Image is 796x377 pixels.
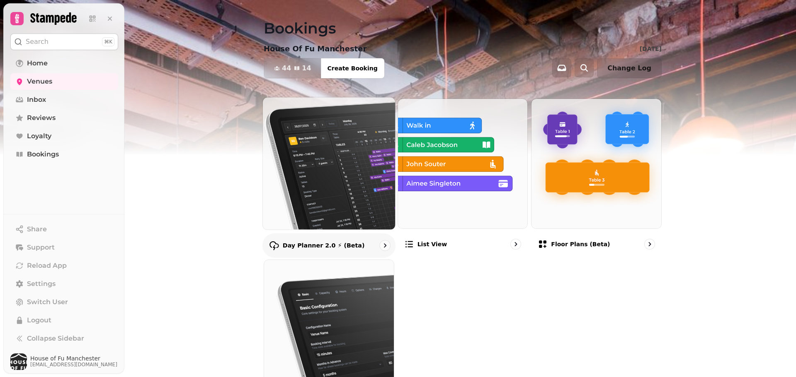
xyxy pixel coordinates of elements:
button: Share [10,221,118,238]
span: House of Fu Manchester [30,355,117,361]
button: Support [10,239,118,256]
img: List view [398,99,528,228]
span: Reviews [27,113,56,123]
p: House Of Fu Manchester [264,43,366,55]
a: Day Planner 2.0 ⚡ (Beta)Day Planner 2.0 ⚡ (Beta) [262,97,396,257]
span: Logout [27,315,51,325]
span: Change Log [607,65,651,72]
svg: go to [646,240,654,248]
p: Floor Plans (beta) [551,240,610,248]
span: Settings [27,279,56,289]
button: Switch User [10,294,118,310]
svg: go to [381,241,389,250]
span: Switch User [27,297,68,307]
p: Day Planner 2.0 ⚡ (Beta) [283,241,365,250]
a: Floor Plans (beta)Floor Plans (beta) [531,98,662,256]
button: Create Booking [321,58,384,78]
button: 4414 [264,58,321,78]
a: Settings [10,276,118,292]
span: Bookings [27,149,59,159]
span: [EMAIL_ADDRESS][DOMAIN_NAME] [30,361,117,368]
a: Reviews [10,110,118,126]
a: Bookings [10,146,118,163]
button: Search⌘K [10,34,118,50]
span: Create Booking [328,65,378,71]
span: Share [27,224,47,234]
span: Home [27,58,48,68]
button: User avatarHouse of Fu Manchester[EMAIL_ADDRESS][DOMAIN_NAME] [10,353,118,370]
button: Reload App [10,257,118,274]
span: Loyalty [27,131,51,141]
p: [DATE] [640,45,662,53]
a: List viewList view [398,98,528,256]
p: List view [417,240,447,248]
a: Home [10,55,118,72]
span: 44 [282,65,291,72]
a: Inbox [10,91,118,108]
img: User avatar [10,353,27,370]
img: Day Planner 2.0 ⚡ (Beta) [256,91,402,236]
svg: go to [512,240,520,248]
span: Collapse Sidebar [27,334,84,343]
span: 14 [302,65,311,72]
button: Collapse Sidebar [10,330,118,347]
button: Logout [10,312,118,329]
a: Loyalty [10,128,118,144]
p: Search [26,37,49,47]
span: Support [27,243,55,252]
button: Change Log [597,58,662,78]
span: Inbox [27,95,46,105]
span: Reload App [27,261,67,271]
a: Venues [10,73,118,90]
span: Venues [27,77,52,86]
img: Floor Plans (beta) [531,99,661,228]
div: ⌘K [102,37,114,46]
